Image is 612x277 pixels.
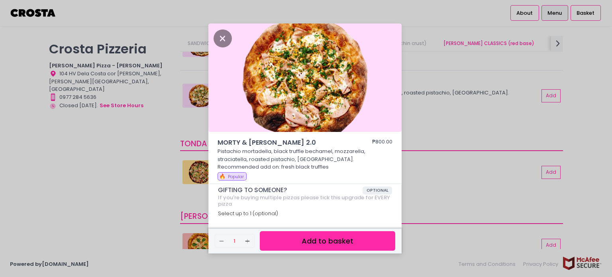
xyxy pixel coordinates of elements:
[260,231,395,251] button: Add to basket
[218,194,392,207] div: If you're buying multiple pizzas please tick this upgrade for EVERY pizza
[214,34,232,42] button: Close
[363,187,392,194] span: OPTIONAL
[219,173,226,180] span: 🔥
[208,24,402,132] img: MORTY & ELLA 2.0
[218,138,349,147] span: MORTY & [PERSON_NAME] 2.0
[218,187,363,194] span: GIFTING TO SOMEONE?
[372,138,392,147] div: ₱800.00
[218,147,393,171] p: Pistachio mortadella, black truffle bechamel, mozzarella, straciatella, roasted pistachio, [GEOGR...
[228,174,244,180] span: Popular
[368,217,392,232] div: + ₱10.00
[218,210,278,217] span: Select up to 1 (optional)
